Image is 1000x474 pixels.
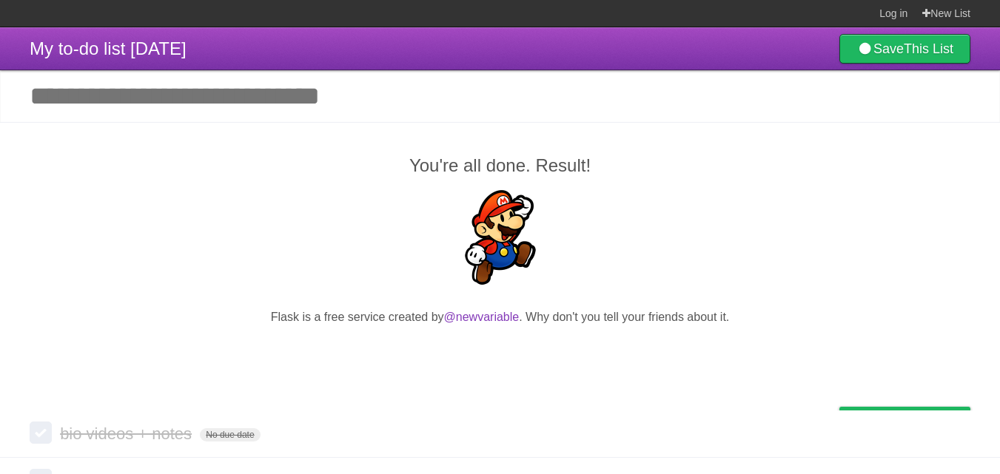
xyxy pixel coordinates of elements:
span: My to-do list [DATE] [30,38,187,58]
b: This List [904,41,953,56]
span: Buy me a coffee [870,407,963,433]
img: Buy me a coffee [847,407,867,433]
img: Super Mario [453,190,548,285]
a: Buy me a coffee [839,407,970,434]
a: SaveThis List [839,34,970,64]
span: No due date [200,428,260,441]
p: Flask is a free service created by . Why don't you tell your friends about it. [30,308,970,326]
a: @newvariable [444,311,520,323]
span: bio videos + notes [60,424,195,443]
label: Done [30,421,52,444]
h2: You're all done. Result! [30,152,970,179]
